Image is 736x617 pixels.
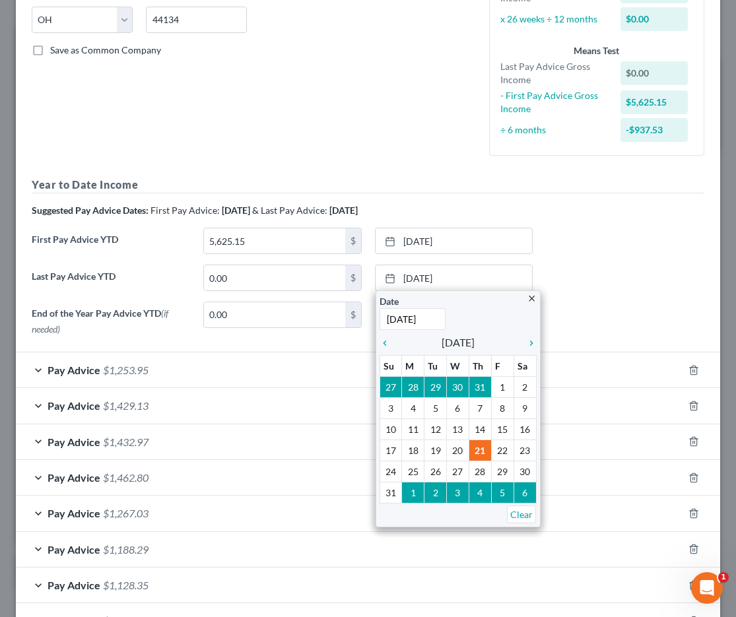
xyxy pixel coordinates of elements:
[25,265,197,302] label: Last Pay Advice YTD
[380,338,397,348] i: chevron_left
[32,308,168,335] span: (if needed)
[48,399,100,412] span: Pay Advice
[376,265,533,290] a: [DATE]
[469,461,491,482] td: 28
[447,482,469,503] td: 3
[491,461,514,482] td: 29
[469,397,491,418] td: 7
[103,364,149,376] span: $1,253.95
[50,44,161,55] span: Save as Common Company
[514,355,536,376] th: Sa
[469,376,491,397] td: 31
[691,572,723,604] iframe: Intercom live chat
[380,355,402,376] th: Su
[494,60,614,86] div: Last Pay Advice Gross Income
[514,439,536,461] td: 23
[48,579,100,591] span: Pay Advice
[519,338,537,348] i: chevron_right
[491,418,514,439] td: 15
[48,364,100,376] span: Pay Advice
[380,439,402,461] td: 17
[620,118,688,142] div: -$937.53
[620,90,688,114] div: $5,625.15
[380,461,402,482] td: 24
[345,302,361,327] div: $
[424,461,447,482] td: 26
[519,335,537,350] a: chevron_right
[469,439,491,461] td: 21
[442,335,475,350] span: [DATE]
[527,290,537,306] a: close
[402,397,424,418] td: 4
[491,355,514,376] th: F
[620,61,688,85] div: $0.00
[380,482,402,503] td: 31
[380,294,399,308] label: Date
[514,482,536,503] td: 6
[103,399,149,412] span: $1,429.13
[527,294,537,304] i: close
[32,177,704,193] h5: Year to Date Income
[447,461,469,482] td: 27
[380,335,397,350] a: chevron_left
[500,44,693,57] div: Means Test
[447,439,469,461] td: 20
[48,471,100,484] span: Pay Advice
[424,418,447,439] td: 12
[204,302,345,327] input: 0.00
[329,205,358,216] strong: [DATE]
[402,355,424,376] th: M
[48,543,100,556] span: Pay Advice
[376,228,533,253] a: [DATE]
[447,355,469,376] th: W
[25,228,197,265] label: First Pay Advice YTD
[103,543,149,556] span: $1,188.29
[48,436,100,448] span: Pay Advice
[103,471,149,484] span: $1,462.80
[469,482,491,503] td: 4
[25,302,197,341] label: End of the Year Pay Advice YTD
[252,205,327,216] span: & Last Pay Advice:
[447,397,469,418] td: 6
[151,205,220,216] span: First Pay Advice:
[424,439,447,461] td: 19
[222,205,250,216] strong: [DATE]
[32,205,149,216] strong: Suggested Pay Advice Dates:
[514,461,536,482] td: 30
[402,418,424,439] td: 11
[103,579,149,591] span: $1,128.35
[514,418,536,439] td: 16
[469,355,491,376] th: Th
[514,376,536,397] td: 2
[494,13,614,26] div: x 26 weeks ÷ 12 months
[514,397,536,418] td: 9
[620,7,688,31] div: $0.00
[380,418,402,439] td: 10
[718,572,729,583] span: 1
[380,397,402,418] td: 3
[402,376,424,397] td: 28
[345,265,361,290] div: $
[469,418,491,439] td: 14
[204,228,345,253] input: 0.00
[447,418,469,439] td: 13
[507,505,536,523] a: Clear
[491,397,514,418] td: 8
[424,482,447,503] td: 2
[345,228,361,253] div: $
[424,376,447,397] td: 29
[491,482,514,503] td: 5
[146,7,247,33] input: Enter zip...
[402,461,424,482] td: 25
[380,376,402,397] td: 27
[424,397,447,418] td: 5
[491,439,514,461] td: 22
[447,376,469,397] td: 30
[424,355,447,376] th: Tu
[204,265,345,290] input: 0.00
[380,308,446,330] input: 1/1/2013
[103,507,149,519] span: $1,267.03
[402,482,424,503] td: 1
[48,507,100,519] span: Pay Advice
[494,123,614,137] div: ÷ 6 months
